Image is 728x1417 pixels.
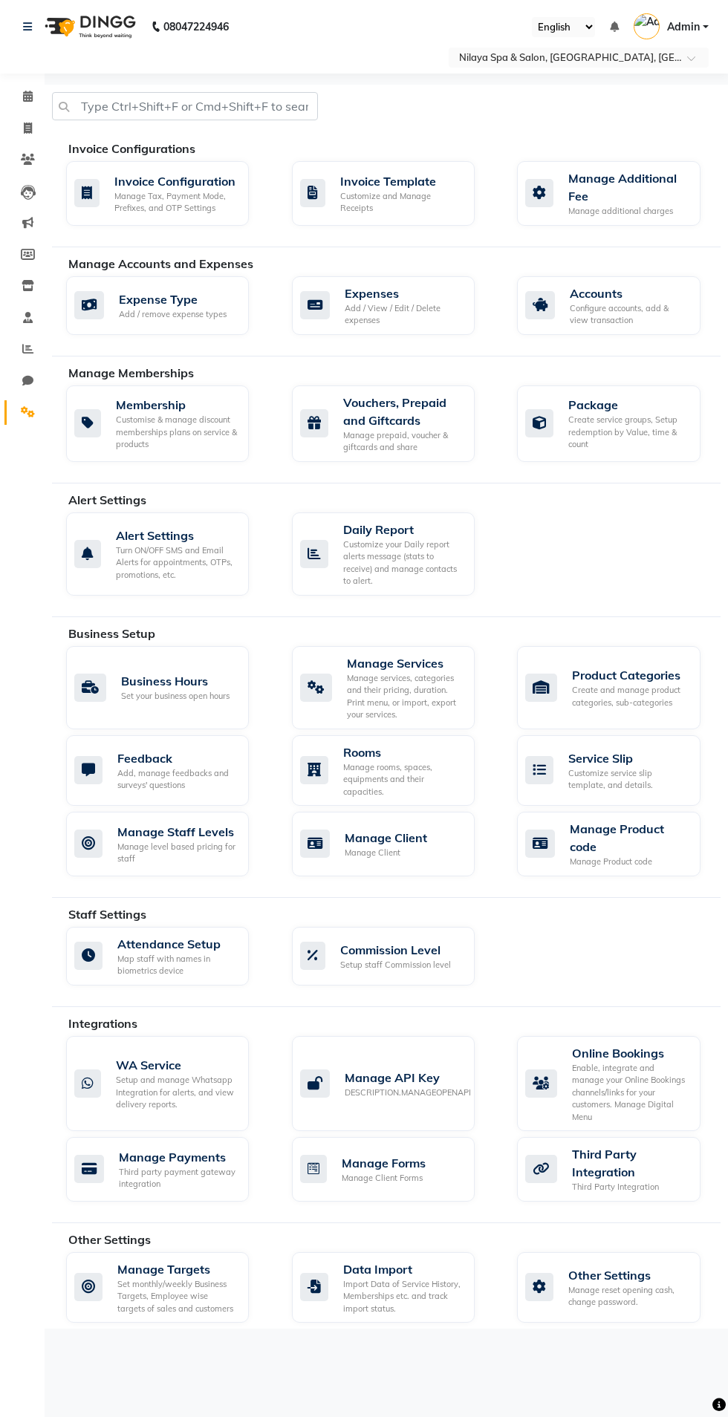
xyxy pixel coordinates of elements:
div: Add / View / Edit / Delete expenses [345,302,463,327]
div: Set your business open hours [121,690,230,703]
div: Manage API Key [345,1069,471,1087]
a: Manage Staff LevelsManage level based pricing for staff [66,812,270,876]
div: Manage Client Forms [342,1172,426,1185]
span: Admin [667,19,700,35]
div: Set monthly/weekly Business Targets, Employee wise targets of sales and customers [117,1278,237,1315]
div: Alert Settings [116,527,237,544]
div: Package [568,396,688,414]
a: Manage TargetsSet monthly/weekly Business Targets, Employee wise targets of sales and customers [66,1252,270,1323]
div: Membership [116,396,237,414]
a: Daily ReportCustomize your Daily report alerts message (stats to receive) and manage contacts to ... [292,512,495,596]
div: Setup staff Commission level [340,959,451,971]
div: Manage Product code [570,820,688,856]
a: Invoice TemplateCustomize and Manage Receipts [292,161,495,226]
a: Other SettingsManage reset opening cash, change password. [517,1252,721,1323]
div: Other Settings [568,1266,688,1284]
a: Expense TypeAdd / remove expense types [66,276,270,335]
div: Online Bookings [572,1044,688,1062]
div: Manage Product code [570,856,688,868]
a: Invoice ConfigurationManage Tax, Payment Mode, Prefixes, and OTP Settings [66,161,270,226]
div: Expense Type [119,290,227,308]
a: Manage PaymentsThird party payment gateway integration [66,1137,270,1202]
div: Import Data of Service History, Memberships etc. and track import status. [343,1278,463,1315]
div: Accounts [570,284,688,302]
div: Manage Tax, Payment Mode, Prefixes, and OTP Settings [114,190,237,215]
div: Manage Forms [342,1154,426,1172]
div: Map staff with names in biometrics device [117,953,237,977]
div: Enable, integrate and manage your Online Bookings channels/links for your customers. Manage Digit... [572,1062,688,1124]
a: Business HoursSet your business open hours [66,646,270,729]
div: Setup and manage Whatsapp Integration for alerts, and view delivery reports. [116,1074,237,1111]
a: Manage FormsManage Client Forms [292,1137,495,1202]
div: Manage Client [345,829,427,847]
div: Create service groups, Setup redemption by Value, time & count [568,414,688,451]
a: Manage ClientManage Client [292,812,495,876]
div: Customize your Daily report alerts message (stats to receive) and manage contacts to alert. [343,538,463,587]
div: Manage Staff Levels [117,823,237,841]
div: Configure accounts, add & view transaction [570,302,688,327]
div: Commission Level [340,941,451,959]
div: Rooms [343,743,463,761]
div: WA Service [116,1056,237,1074]
a: MembershipCustomise & manage discount memberships plans on service & products [66,385,270,462]
img: logo [38,6,140,48]
div: Third Party Integration [572,1181,688,1193]
div: Manage Services [347,654,463,672]
div: Customize service slip template, and details. [568,767,688,792]
div: Turn ON/OFF SMS and Email Alerts for appointments, OTPs, promotions, etc. [116,544,237,582]
a: Data ImportImport Data of Service History, Memberships etc. and track import status. [292,1252,495,1323]
div: Feedback [117,749,237,767]
a: Alert SettingsTurn ON/OFF SMS and Email Alerts for appointments, OTPs, promotions, etc. [66,512,270,596]
div: Manage additional charges [568,205,688,218]
a: Manage Additional FeeManage additional charges [517,161,721,226]
a: Attendance SetupMap staff with names in biometrics device [66,927,270,986]
a: WA ServiceSetup and manage Whatsapp Integration for alerts, and view delivery reports. [66,1036,270,1132]
a: AccountsConfigure accounts, add & view transaction [517,276,721,335]
div: Business Hours [121,672,230,690]
div: Customize and Manage Receipts [340,190,463,215]
a: Third Party IntegrationThird Party Integration [517,1137,721,1202]
div: Product Categories [572,666,688,684]
div: Manage Additional Fee [568,169,688,205]
a: ExpensesAdd / View / Edit / Delete expenses [292,276,495,335]
a: Commission LevelSetup staff Commission level [292,927,495,986]
div: Manage prepaid, voucher & giftcards and share [343,429,463,454]
div: Add / remove expense types [119,308,227,321]
div: Add, manage feedbacks and surveys' questions [117,767,237,792]
a: Manage API KeyDESCRIPTION.MANAGEOPENAPI [292,1036,495,1132]
a: Online BookingsEnable, integrate and manage your Online Bookings channels/links for your customer... [517,1036,721,1132]
a: PackageCreate service groups, Setup redemption by Value, time & count [517,385,721,462]
div: Expenses [345,284,463,302]
div: Manage Payments [119,1148,237,1166]
div: Manage rooms, spaces, equipments and their capacities. [343,761,463,798]
a: Manage ServicesManage services, categories and their pricing, duration. Print menu, or import, ex... [292,646,495,729]
div: Third party payment gateway integration [119,1166,237,1190]
input: Type Ctrl+Shift+F or Cmd+Shift+F to search [52,92,318,120]
div: Attendance Setup [117,935,237,953]
div: Service Slip [568,749,688,767]
div: Manage level based pricing for staff [117,841,237,865]
b: 08047224946 [163,6,229,48]
div: Data Import [343,1260,463,1278]
img: Admin [634,13,660,39]
a: FeedbackAdd, manage feedbacks and surveys' questions [66,735,270,807]
div: Invoice Template [340,172,463,190]
div: Vouchers, Prepaid and Giftcards [343,394,463,429]
div: DESCRIPTION.MANAGEOPENAPI [345,1087,471,1099]
div: Daily Report [343,521,463,538]
a: Manage Product codeManage Product code [517,812,721,876]
div: Manage reset opening cash, change password. [568,1284,688,1309]
div: Create and manage product categories, sub-categories [572,684,688,708]
div: Third Party Integration [572,1145,688,1181]
a: Product CategoriesCreate and manage product categories, sub-categories [517,646,721,729]
div: Manage Client [345,847,427,859]
div: Manage Targets [117,1260,237,1278]
a: RoomsManage rooms, spaces, equipments and their capacities. [292,735,495,807]
div: Manage services, categories and their pricing, duration. Print menu, or import, export your servi... [347,672,463,721]
a: Vouchers, Prepaid and GiftcardsManage prepaid, voucher & giftcards and share [292,385,495,462]
div: Customise & manage discount memberships plans on service & products [116,414,237,451]
div: Invoice Configuration [114,172,237,190]
a: Service SlipCustomize service slip template, and details. [517,735,721,807]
